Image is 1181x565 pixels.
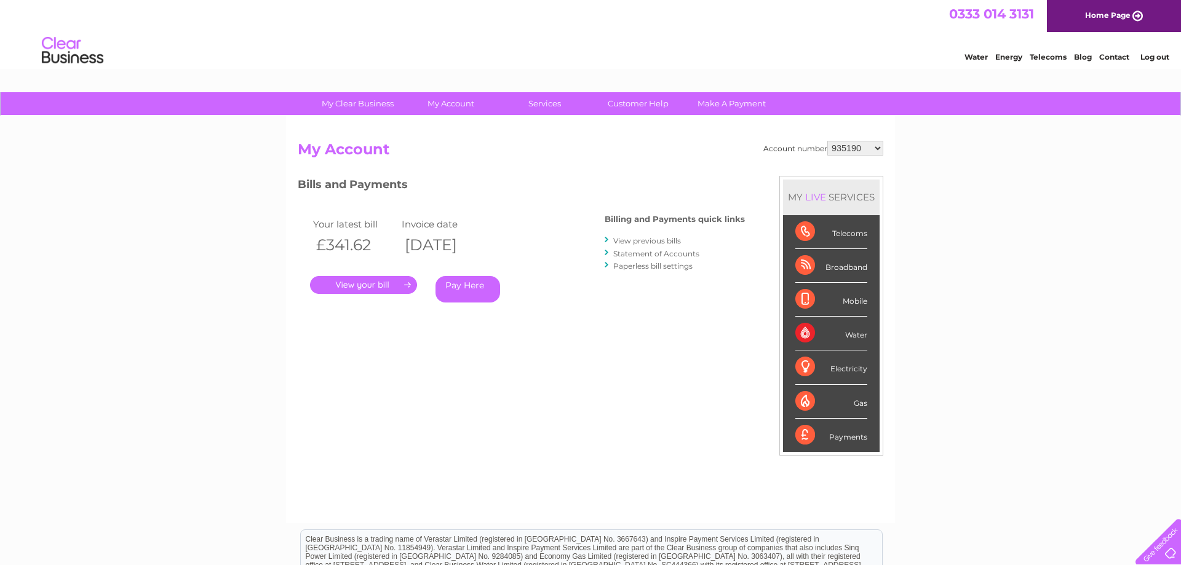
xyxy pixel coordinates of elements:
[964,52,988,61] a: Water
[803,191,829,203] div: LIVE
[310,216,399,232] td: Your latest bill
[995,52,1022,61] a: Energy
[783,180,880,215] div: MY SERVICES
[795,317,867,350] div: Water
[298,141,883,164] h2: My Account
[399,216,487,232] td: Invoice date
[41,32,104,69] img: logo.png
[795,385,867,419] div: Gas
[795,249,867,283] div: Broadband
[310,232,399,258] th: £341.62
[613,261,693,271] a: Paperless bill settings
[307,92,408,115] a: My Clear Business
[298,176,745,197] h3: Bills and Payments
[301,7,882,60] div: Clear Business is a trading name of Verastar Limited (registered in [GEOGRAPHIC_DATA] No. 3667643...
[613,249,699,258] a: Statement of Accounts
[1074,52,1092,61] a: Blog
[1030,52,1067,61] a: Telecoms
[310,276,417,294] a: .
[681,92,782,115] a: Make A Payment
[795,215,867,249] div: Telecoms
[587,92,689,115] a: Customer Help
[795,419,867,452] div: Payments
[613,236,681,245] a: View previous bills
[795,283,867,317] div: Mobile
[949,6,1034,22] a: 0333 014 3131
[1140,52,1169,61] a: Log out
[399,232,487,258] th: [DATE]
[435,276,500,302] a: Pay Here
[1099,52,1129,61] a: Contact
[400,92,502,115] a: My Account
[763,141,883,156] div: Account number
[795,350,867,384] div: Electricity
[605,215,745,224] h4: Billing and Payments quick links
[494,92,595,115] a: Services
